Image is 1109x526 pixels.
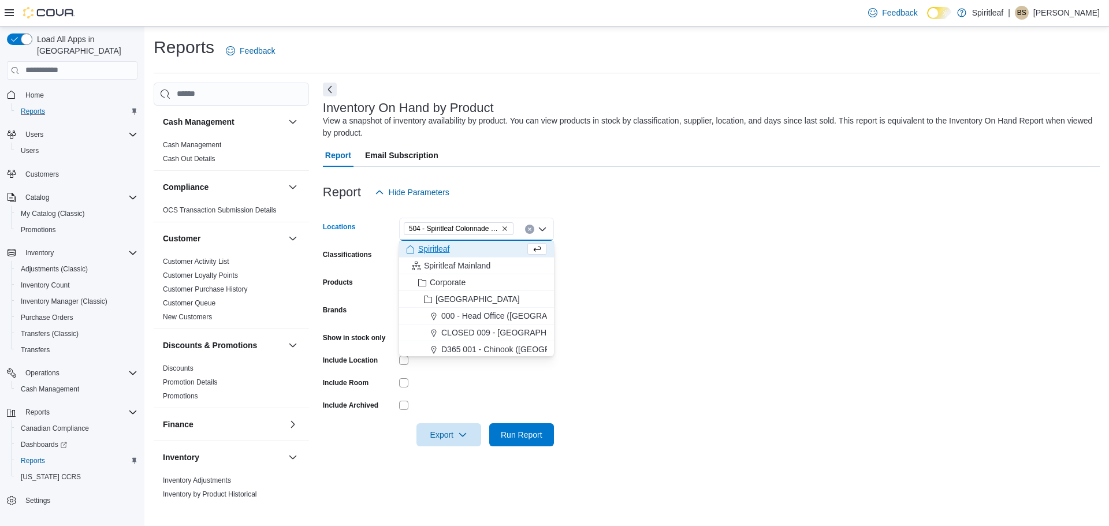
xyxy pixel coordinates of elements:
button: 000 - Head Office ([GEOGRAPHIC_DATA]) [399,308,554,324]
button: Reports [12,453,142,469]
button: Adjustments (Classic) [12,261,142,277]
span: Discounts [163,364,193,373]
span: Inventory Adjustments [163,476,231,485]
button: Next [323,83,337,96]
span: Customers [21,167,137,181]
label: Include Location [323,356,378,365]
span: New Customers [163,312,212,322]
button: Transfers (Classic) [12,326,142,342]
input: Dark Mode [927,7,951,19]
label: Products [323,278,353,287]
span: Load All Apps in [GEOGRAPHIC_DATA] [32,33,137,57]
button: Catalog [21,191,54,204]
span: Transfers [16,343,137,357]
h3: Cash Management [163,116,235,128]
span: 504 - Spiritleaf Colonnade Dr ([GEOGRAPHIC_DATA]) [409,223,499,234]
a: Cash Management [163,141,221,149]
a: Promotion Details [163,378,218,386]
button: Users [21,128,48,141]
span: Export [423,423,474,446]
button: Discounts & Promotions [163,340,284,351]
span: Dashboards [21,440,67,449]
button: Cash Management [286,115,300,129]
span: Cash Management [21,385,79,394]
button: Remove 504 - Spiritleaf Colonnade Dr (Kemptville) from selection in this group [501,225,508,232]
h3: Inventory [163,452,199,463]
a: [US_STATE] CCRS [16,470,85,484]
span: BS [1017,6,1026,20]
button: Purchase Orders [12,309,142,326]
button: Customer [163,233,284,244]
a: Inventory Adjustments [163,476,231,484]
span: Home [25,91,44,100]
a: Dashboards [12,437,142,453]
a: Cash Management [16,382,84,396]
div: Compliance [154,203,309,222]
div: Customer [154,255,309,329]
span: Transfers (Classic) [16,327,137,341]
button: Users [12,143,142,159]
span: Customer Activity List [163,257,229,266]
span: Run Report [501,429,542,441]
a: Transfers (Classic) [16,327,83,341]
span: Adjustments (Classic) [16,262,137,276]
a: Cash Out Details [163,155,215,163]
button: Home [2,87,142,103]
span: Inventory [25,248,54,258]
button: Close list of options [538,225,547,234]
button: Spiritleaf [399,241,554,258]
span: Spiritleaf [418,243,449,255]
label: Include Room [323,378,369,387]
span: 504 - Spiritleaf Colonnade Dr (Kemptville) [404,222,513,235]
span: Promotions [16,223,137,237]
button: Customer [286,232,300,245]
button: Clear input [525,225,534,234]
button: Compliance [163,181,284,193]
a: Discounts [163,364,193,372]
span: My Catalog (Classic) [16,207,137,221]
button: Reports [12,103,142,120]
button: Cash Management [12,381,142,397]
a: Feedback [864,1,922,24]
span: Inventory Count [21,281,70,290]
span: Cash Management [16,382,137,396]
span: Reports [16,454,137,468]
a: Settings [21,494,55,508]
button: Discounts & Promotions [286,338,300,352]
a: Customer Purchase History [163,285,248,293]
span: Inventory Manager (Classic) [16,294,137,308]
span: Customer Queue [163,299,215,308]
button: Inventory Count [12,277,142,293]
button: Reports [2,404,142,420]
a: Reports [16,105,50,118]
span: Report [325,144,351,167]
span: Inventory by Product Historical [163,490,257,499]
span: Inventory [21,246,137,260]
span: Users [21,128,137,141]
p: [PERSON_NAME] [1033,6,1100,20]
span: Cash Management [163,140,221,150]
span: Purchase Orders [16,311,137,324]
span: [GEOGRAPHIC_DATA] [436,293,520,305]
label: Classifications [323,250,372,259]
span: Corporate [430,277,466,288]
a: Customer Activity List [163,258,229,266]
label: Brands [323,305,347,315]
a: Inventory Count [16,278,75,292]
span: Customer Loyalty Points [163,271,238,280]
button: Settings [2,492,142,509]
span: Promotions [163,391,198,401]
a: Reports [16,454,50,468]
span: OCS Transaction Submission Details [163,206,277,215]
button: Spiritleaf Mainland [399,258,554,274]
h3: Inventory On Hand by Product [323,101,494,115]
h3: Discounts & Promotions [163,340,257,351]
a: Canadian Compliance [16,421,94,435]
a: Inventory by Product Historical [163,490,257,498]
span: Customers [25,170,59,179]
a: Feedback [221,39,280,62]
span: Cash Out Details [163,154,215,163]
span: Purchase Orders [21,313,73,322]
button: Canadian Compliance [12,420,142,437]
